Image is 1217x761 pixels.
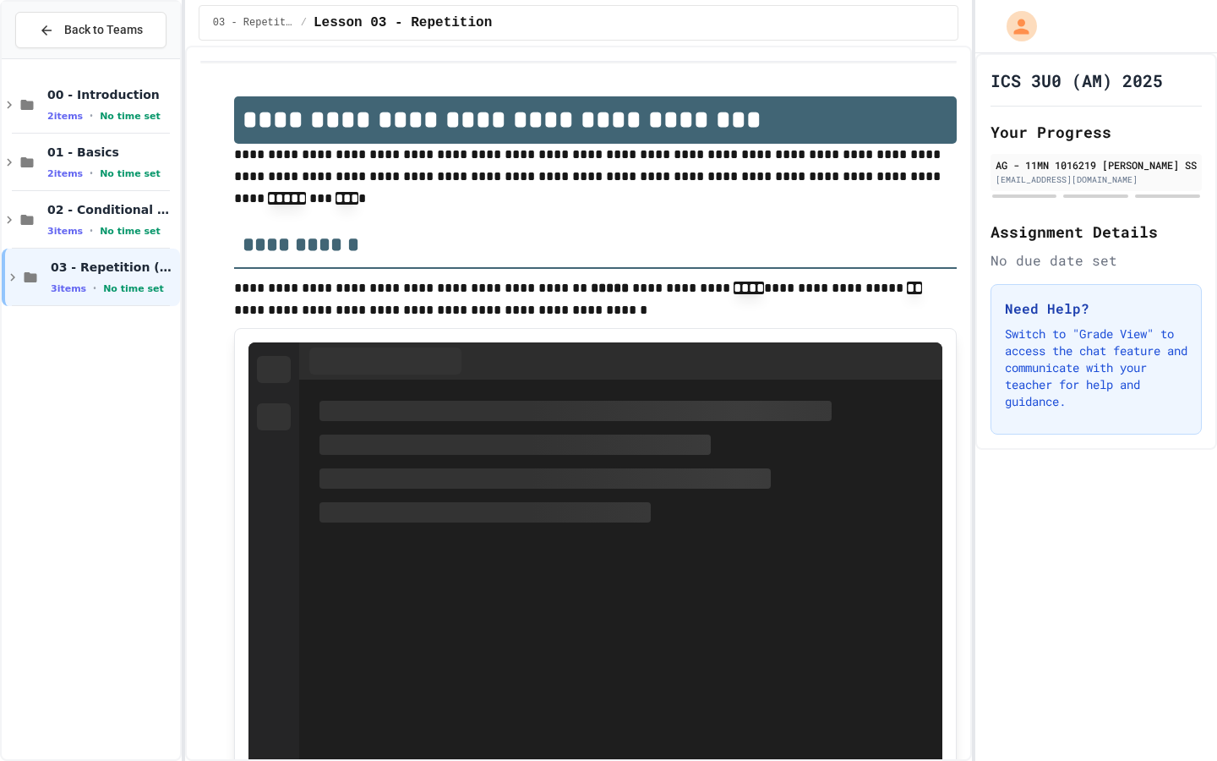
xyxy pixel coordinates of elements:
[991,250,1202,271] div: No due date set
[93,282,96,295] span: •
[103,283,164,294] span: No time set
[301,16,307,30] span: /
[90,167,93,180] span: •
[90,109,93,123] span: •
[47,111,83,122] span: 2 items
[1005,326,1187,410] p: Switch to "Grade View" to access the chat feature and communicate with your teacher for help and ...
[47,202,177,217] span: 02 - Conditional Statements (if)
[47,226,83,237] span: 3 items
[991,120,1202,144] h2: Your Progress
[64,21,143,39] span: Back to Teams
[213,16,294,30] span: 03 - Repetition (while and for)
[51,260,177,275] span: 03 - Repetition (while and for)
[1005,298,1187,319] h3: Need Help?
[15,12,166,48] button: Back to Teams
[996,157,1197,172] div: AG - 11MN 1016219 [PERSON_NAME] SS
[51,283,86,294] span: 3 items
[100,111,161,122] span: No time set
[100,226,161,237] span: No time set
[47,87,177,102] span: 00 - Introduction
[991,220,1202,244] h2: Assignment Details
[47,145,177,160] span: 01 - Basics
[996,173,1197,186] div: [EMAIL_ADDRESS][DOMAIN_NAME]
[47,168,83,179] span: 2 items
[989,7,1041,46] div: My Account
[314,13,492,33] span: Lesson 03 - Repetition
[991,68,1163,92] h1: ICS 3U0 (AM) 2025
[100,168,161,179] span: No time set
[90,224,93,238] span: •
